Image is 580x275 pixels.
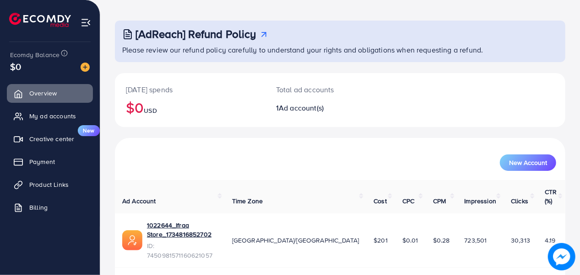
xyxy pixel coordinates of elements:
[144,106,157,115] span: USD
[122,196,156,206] span: Ad Account
[7,84,93,102] a: Overview
[548,243,575,270] img: image
[279,103,324,113] span: Ad account(s)
[433,196,446,206] span: CPM
[29,134,74,143] span: Creative center
[122,44,560,55] p: Please review our refund policy carefully to understand your rights and obligations when requesti...
[29,180,69,189] span: Product Links
[511,236,530,245] span: 30,313
[78,125,100,136] span: New
[29,89,57,98] span: Overview
[545,236,556,245] span: 4.19
[232,236,359,245] span: [GEOGRAPHIC_DATA]/[GEOGRAPHIC_DATA]
[7,107,93,125] a: My ad accounts
[81,63,90,72] img: image
[122,230,142,250] img: ic-ads-acc.e4c84228.svg
[465,236,487,245] span: 723,501
[465,196,497,206] span: Impression
[7,153,93,171] a: Payment
[126,84,254,95] p: [DATE] spends
[147,241,217,260] span: ID: 7450981571160621057
[232,196,263,206] span: Time Zone
[402,196,414,206] span: CPC
[374,236,388,245] span: $201
[10,60,21,73] span: $0
[10,50,60,59] span: Ecomdy Balance
[500,154,556,171] button: New Account
[433,236,450,245] span: $0.28
[402,236,418,245] span: $0.01
[511,196,528,206] span: Clicks
[29,157,55,166] span: Payment
[126,99,254,116] h2: $0
[509,159,547,166] span: New Account
[374,196,387,206] span: Cost
[7,198,93,217] a: Billing
[9,13,71,27] img: logo
[7,175,93,194] a: Product Links
[276,84,367,95] p: Total ad accounts
[29,203,48,212] span: Billing
[29,111,76,121] span: My ad accounts
[147,221,217,239] a: 1022644_Ifraa Store_1734816852702
[7,130,93,148] a: Creative centerNew
[276,104,367,112] h2: 1
[545,187,557,206] span: CTR (%)
[81,17,91,28] img: menu
[136,27,256,41] h3: [AdReach] Refund Policy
